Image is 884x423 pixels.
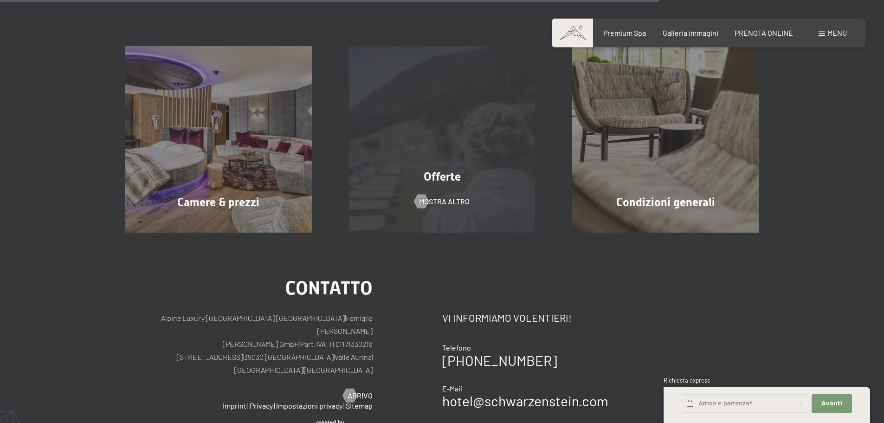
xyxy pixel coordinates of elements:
[554,46,777,233] a: Vacanze in Trentino Alto Adige all'Hotel Schwarzenstein Condizioni generali
[343,390,373,401] a: Arrivo
[348,390,373,401] span: Arrivo
[343,401,345,410] span: |
[735,28,793,37] a: PRENOTA ONLINE
[250,401,273,410] a: Privacy
[616,195,715,209] span: Condizioni generali
[664,377,710,384] span: Richiesta express
[177,195,259,209] span: Camere & prezzi
[424,170,461,183] span: Offerte
[346,401,373,410] a: Sitemap
[821,399,842,408] span: Avanti
[345,313,346,322] span: |
[442,384,462,393] span: E-Mail
[223,401,246,410] a: Imprint
[442,343,471,352] span: Telefono
[827,28,847,37] span: Menu
[274,401,275,410] span: |
[107,46,330,233] a: Vacanze in Trentino Alto Adige all'Hotel Schwarzenstein Camere & prezzi
[419,196,470,207] span: mostra altro
[442,392,608,409] a: hotel@schwarzenstein.com
[247,401,249,410] span: |
[442,312,572,324] span: Vi informiamo volentieri!
[285,277,373,299] span: Contatto
[276,401,342,410] a: Impostazioni privacy
[125,312,373,377] p: Alpine Luxury [GEOGRAPHIC_DATA] [GEOGRAPHIC_DATA] Famiglia [PERSON_NAME] [PERSON_NAME] GmbH Part....
[442,352,557,369] a: [PHONE_NUMBER]
[812,394,852,413] button: Avanti
[663,28,718,37] a: Galleria immagini
[299,339,300,348] span: |
[243,352,244,361] span: |
[330,46,554,233] a: Vacanze in Trentino Alto Adige all'Hotel Schwarzenstein Offerte mostra altro
[603,28,646,37] a: Premium Spa
[372,352,373,361] span: |
[303,365,304,374] span: |
[334,352,335,361] span: |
